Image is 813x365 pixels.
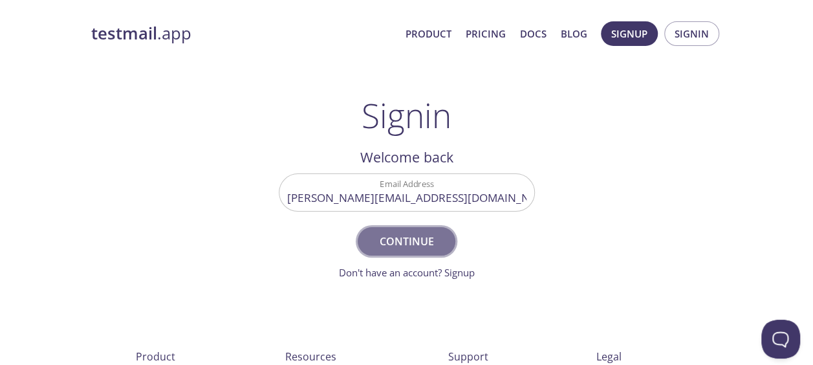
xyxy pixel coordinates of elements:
span: Support [448,349,488,364]
span: Signin [675,25,709,42]
span: Product [136,349,175,364]
iframe: Help Scout Beacon - Open [761,320,800,359]
span: Legal [596,349,622,364]
span: Continue [372,232,440,250]
a: Docs [520,25,547,42]
strong: testmail [91,22,157,45]
a: Pricing [466,25,506,42]
button: Signup [601,21,658,46]
span: Signup [611,25,647,42]
span: Resources [285,349,336,364]
button: Continue [358,227,455,256]
a: Product [406,25,451,42]
a: testmail.app [91,23,395,45]
a: Don't have an account? Signup [339,266,475,279]
a: Blog [561,25,587,42]
h2: Welcome back [279,146,535,168]
button: Signin [664,21,719,46]
h1: Signin [362,96,451,135]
